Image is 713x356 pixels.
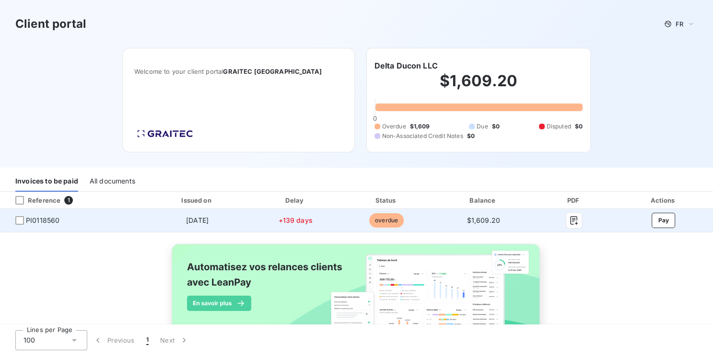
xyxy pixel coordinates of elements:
button: Previous [87,330,140,350]
span: 0 [373,115,376,122]
span: Welcome to your client portal [134,68,343,75]
span: Disputed [547,122,571,131]
div: PDF [536,195,612,205]
span: 1 [146,335,149,345]
button: Next [154,330,195,350]
button: 1 [140,330,154,350]
span: [DATE] [186,216,209,224]
div: Delay [253,195,338,205]
div: Issued on [146,195,249,205]
div: Actions [616,195,711,205]
button: Pay [652,213,675,228]
span: Overdue [382,122,406,131]
div: Reference [8,196,60,205]
span: $1,609 [410,122,430,131]
span: $0 [575,122,583,131]
span: $0 [492,122,500,131]
span: 100 [23,335,35,345]
h3: Client portal [15,15,86,33]
span: overdue [369,213,404,228]
h2: $1,609.20 [374,71,583,100]
span: FR [676,20,683,28]
div: Status [342,195,431,205]
div: Invoices to be paid [15,172,78,192]
span: $1,609.20 [467,216,500,224]
span: 1 [64,196,73,205]
span: GRAITEC [GEOGRAPHIC_DATA] [223,68,322,75]
span: Due [477,122,488,131]
div: All documents [90,172,135,192]
img: banner [163,238,550,356]
div: Balance [435,195,532,205]
span: Non-Associated Credit Notes [382,132,463,140]
span: PI0118560 [26,216,59,225]
span: +139 days [278,216,312,224]
span: $0 [467,132,475,140]
img: Company logo [134,127,196,140]
h6: Delta Ducon LLC [374,60,438,71]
